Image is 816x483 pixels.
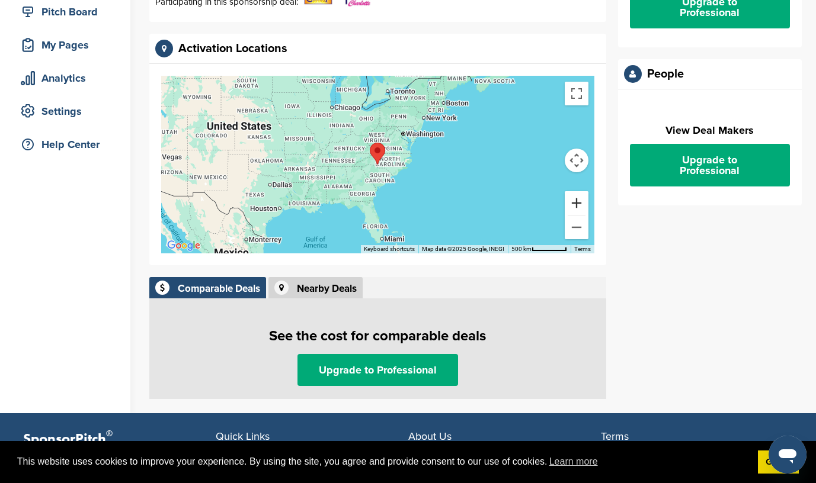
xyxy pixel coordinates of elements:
a: learn more about cookies [548,453,600,471]
div: Nearby Deals [297,284,357,294]
span: Map data ©2025 Google, INEGI [422,246,504,252]
button: Map camera controls [565,149,588,172]
h2: View Deal Makers [630,123,790,139]
div: Activation Locations [178,43,287,54]
a: Upgrade to Professional [297,354,458,386]
button: Map Scale: 500 km per 56 pixels [508,245,571,253]
img: Google [164,238,203,253]
a: Terms (opens in new tab) [574,246,591,252]
button: Zoom out [565,215,588,239]
div: Charlotte [370,143,385,165]
p: SponsorPitch [23,431,216,448]
a: My Pages [12,31,119,59]
div: Pitch Board [18,1,119,22]
a: Upgrade to Professional [630,144,790,186]
button: Keyboard shortcuts [364,245,415,253]
div: Settings [18,101,119,122]
div: People [647,68,684,80]
span: ® [106,426,113,441]
span: Quick Links [216,430,270,443]
div: Analytics [18,67,119,89]
iframe: Button to launch messaging window [769,436,807,474]
span: 500 km [511,246,532,252]
span: Terms [601,430,629,443]
button: Zoom in [565,191,588,215]
a: Analytics [12,65,119,92]
span: About Us [408,430,452,443]
a: dismiss cookie message [758,450,799,474]
a: Open this area in Google Maps (opens a new window) [164,238,203,253]
button: Toggle fullscreen view [565,82,588,105]
h1: See the cost for comparable deals [155,326,600,347]
div: My Pages [18,34,119,56]
div: Comparable Deals [178,284,260,294]
a: Settings [12,98,119,125]
a: Help Center [12,131,119,158]
span: This website uses cookies to improve your experience. By using the site, you agree and provide co... [17,453,748,471]
div: Help Center [18,134,119,155]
